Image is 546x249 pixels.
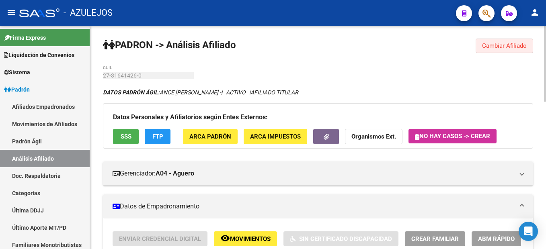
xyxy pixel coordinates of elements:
[283,231,398,246] button: Sin Certificado Discapacidad
[478,235,515,243] span: ABM Rápido
[113,112,523,123] h3: Datos Personales y Afiliatorios según Entes Externos:
[351,133,396,141] strong: Organismos Ext.
[189,133,231,141] span: ARCA Padrón
[230,235,271,243] span: Movimientos
[6,8,16,17] mat-icon: menu
[214,231,277,246] button: Movimientos
[405,231,465,246] button: Crear Familiar
[121,133,131,141] span: SSS
[4,33,46,42] span: Firma Express
[4,85,30,94] span: Padrón
[113,169,514,178] mat-panel-title: Gerenciador:
[250,89,298,96] span: AFILIADO TITULAR
[411,235,459,243] span: Crear Familiar
[530,8,540,17] mat-icon: person
[119,235,201,243] span: Enviar Credencial Digital
[4,68,30,77] span: Sistema
[152,133,163,141] span: FTP
[113,231,207,246] button: Enviar Credencial Digital
[64,4,113,22] span: - AZULEJOS
[250,133,301,141] span: ARCA Impuestos
[103,194,533,218] mat-expansion-panel-header: Datos de Empadronamiento
[113,202,514,211] mat-panel-title: Datos de Empadronamiento
[113,129,139,144] button: SSS
[103,161,533,186] mat-expansion-panel-header: Gerenciador:A04 - Aguero
[103,89,221,96] span: ANCE [PERSON_NAME] -
[472,231,521,246] button: ABM Rápido
[103,89,298,96] i: | ACTIVO |
[103,89,160,96] strong: DATOS PADRÓN ÁGIL:
[103,39,236,51] strong: PADRON -> Análisis Afiliado
[408,129,497,143] button: No hay casos -> Crear
[415,133,490,140] span: No hay casos -> Crear
[519,222,538,241] div: Open Intercom Messenger
[482,42,527,49] span: Cambiar Afiliado
[220,233,230,243] mat-icon: remove_red_eye
[183,129,238,144] button: ARCA Padrón
[476,39,533,53] button: Cambiar Afiliado
[345,129,402,144] button: Organismos Ext.
[4,51,74,59] span: Liquidación de Convenios
[299,235,392,243] span: Sin Certificado Discapacidad
[145,129,170,144] button: FTP
[244,129,307,144] button: ARCA Impuestos
[156,169,194,178] strong: A04 - Aguero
